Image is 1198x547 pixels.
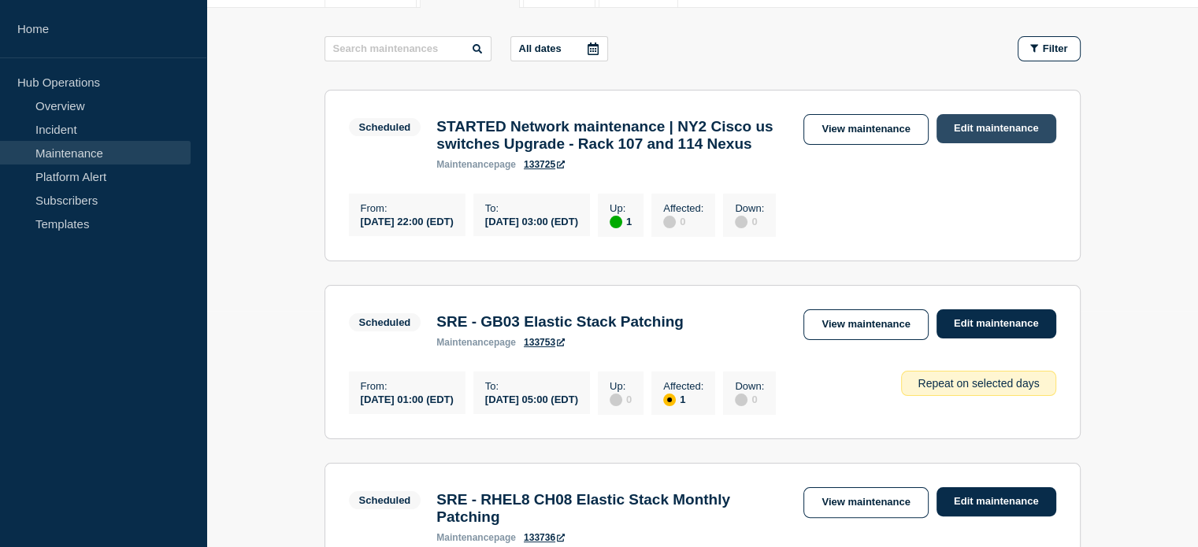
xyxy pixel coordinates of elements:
div: affected [663,394,676,406]
div: Repeat on selected days [901,371,1055,396]
a: 133753 [524,337,565,348]
p: To : [485,380,578,392]
a: 133725 [524,159,565,170]
a: View maintenance [803,309,928,340]
p: page [436,159,516,170]
div: Scheduled [359,494,411,506]
h3: SRE - GB03 Elastic Stack Patching [436,313,684,331]
div: up [610,216,622,228]
div: 1 [610,214,632,228]
div: Scheduled [359,121,411,133]
div: 0 [610,392,632,406]
div: disabled [663,216,676,228]
span: maintenance [436,337,494,348]
a: Edit maintenance [937,114,1056,143]
button: All dates [510,36,608,61]
div: [DATE] 22:00 (EDT) [361,214,454,227]
a: Edit maintenance [937,487,1056,516]
p: Affected : [663,380,703,392]
span: maintenance [436,159,494,170]
a: 133736 [524,532,565,543]
p: From : [361,202,454,214]
h3: STARTED Network maintenance | NY2 Cisco us switches Upgrade - Rack 107 and 114 Nexus [436,118,788,153]
a: Edit maintenance [937,309,1056,338]
div: 1 [663,392,703,406]
div: Scheduled [359,316,411,328]
a: View maintenance [803,487,928,518]
div: 0 [735,214,764,228]
p: page [436,337,516,348]
p: Down : [735,380,764,392]
a: View maintenance [803,114,928,145]
p: All dates [519,43,562,54]
div: disabled [735,394,747,406]
div: [DATE] 01:00 (EDT) [361,392,454,405]
p: Up : [610,380,632,392]
div: 0 [735,392,764,406]
h3: SRE - RHEL8 CH08 Elastic Stack Monthly Patching [436,491,788,526]
div: 0 [663,214,703,228]
p: page [436,532,516,543]
p: Up : [610,202,632,214]
input: Search maintenances [325,36,491,61]
button: Filter [1018,36,1081,61]
p: To : [485,202,578,214]
div: disabled [735,216,747,228]
p: From : [361,380,454,392]
div: disabled [610,394,622,406]
p: Affected : [663,202,703,214]
span: Filter [1043,43,1068,54]
div: [DATE] 03:00 (EDT) [485,214,578,227]
span: maintenance [436,532,494,543]
p: Down : [735,202,764,214]
div: [DATE] 05:00 (EDT) [485,392,578,405]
